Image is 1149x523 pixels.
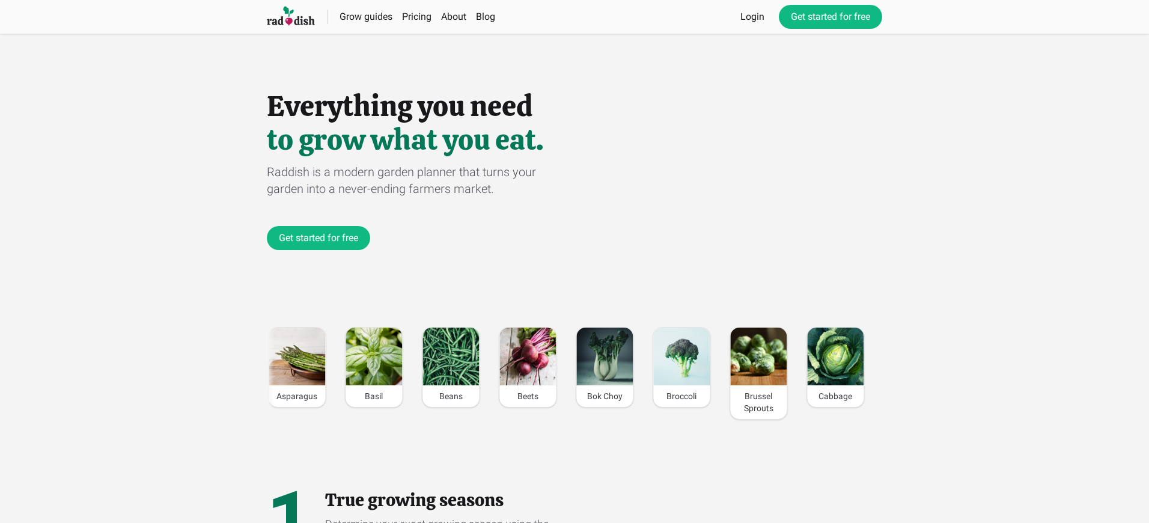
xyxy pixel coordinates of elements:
img: Image of Basil [346,328,402,385]
img: Image of Bok Choy [576,328,633,385]
h1: to grow what you eat. [267,125,882,154]
img: Image of Beets [499,328,556,385]
h2: True growing seasons [325,489,556,511]
a: Image of BroccoliBroccoli [653,327,710,408]
a: Image of BeansBeans [422,327,480,408]
a: Login [740,10,764,24]
a: Image of AsparagusAsparagus [268,327,326,408]
img: Image of Cabbage [807,328,864,385]
div: Brussel Sprouts [730,385,787,419]
img: Image of Asparagus [269,328,325,385]
a: Image of CabbageCabbage [806,327,864,408]
a: Get started for free [779,5,882,29]
a: Image of BasilBasil [345,327,403,408]
a: Image of BeetsBeets [499,327,556,408]
a: About [441,11,466,22]
div: Asparagus [269,385,325,407]
div: Cabbage [807,385,864,407]
a: Blog [476,11,495,22]
div: Beans [422,385,479,407]
div: Broccoli [653,385,710,407]
div: Bok Choy [576,385,633,407]
a: Image of Brussel SproutsBrussel Sprouts [730,327,787,420]
img: Raddish company logo [267,5,315,28]
a: Get started for free [267,226,370,250]
a: Grow guides [340,11,392,22]
div: Beets [499,385,556,407]
h1: Everything you need [267,91,882,120]
div: Raddish is a modern garden planner that turns your garden into a never-ending farmers market. [267,164,574,197]
img: Image of Brussel Sprouts [730,328,787,385]
a: Image of Bok ChoyBok Choy [576,327,633,408]
img: Image of Beans [422,328,479,385]
img: Image of Broccoli [653,328,710,385]
a: Pricing [402,11,431,22]
div: Basil [346,385,402,407]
